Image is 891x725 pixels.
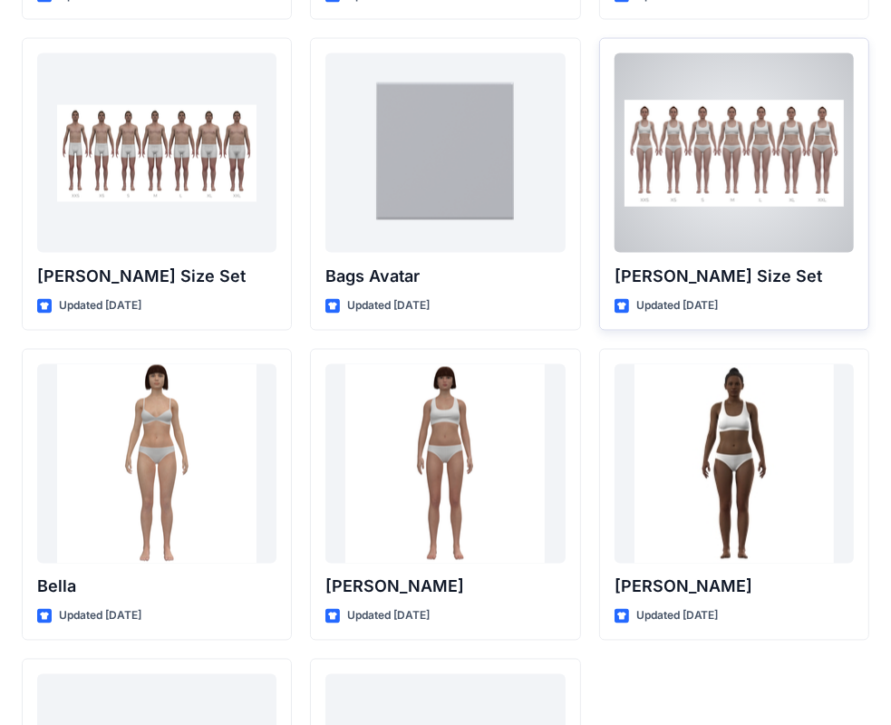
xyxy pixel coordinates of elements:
[37,575,276,600] p: Bella
[347,296,430,315] p: Updated [DATE]
[325,264,565,289] p: Bags Avatar
[59,296,141,315] p: Updated [DATE]
[325,364,565,564] a: Emma
[636,296,719,315] p: Updated [DATE]
[325,53,565,253] a: Bags Avatar
[347,607,430,626] p: Updated [DATE]
[325,575,565,600] p: [PERSON_NAME]
[615,264,854,289] p: [PERSON_NAME] Size Set
[615,575,854,600] p: [PERSON_NAME]
[37,264,276,289] p: [PERSON_NAME] Size Set
[59,607,141,626] p: Updated [DATE]
[37,53,276,253] a: Oliver Size Set
[615,53,854,253] a: Olivia Size Set
[37,364,276,564] a: Bella
[636,607,719,626] p: Updated [DATE]
[615,364,854,564] a: Gabrielle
